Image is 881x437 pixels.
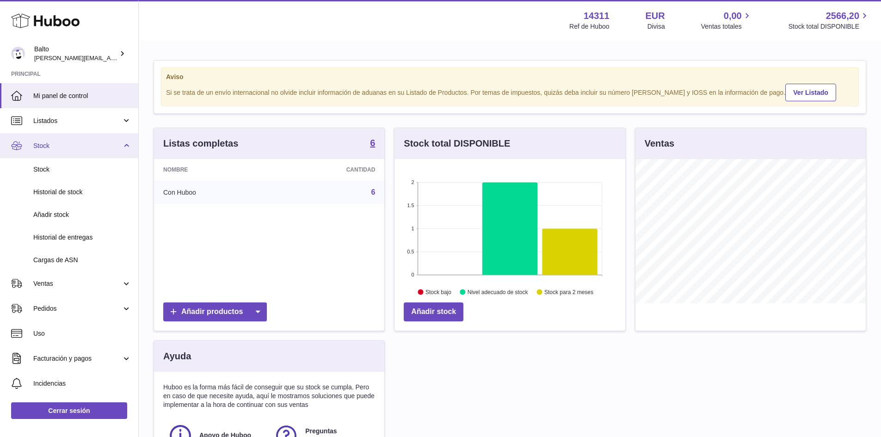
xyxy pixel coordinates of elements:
text: 1.5 [407,203,414,208]
span: Stock [33,165,131,174]
span: Mi panel de control [33,92,131,100]
a: Añadir stock [404,302,463,321]
span: 0,00 [724,10,742,22]
a: 6 [370,138,375,149]
text: Stock bajo [425,289,451,295]
span: Añadir stock [33,210,131,219]
text: 2 [412,179,414,185]
div: Balto [34,45,117,62]
div: Divisa [647,22,665,31]
div: Ref de Huboo [569,22,609,31]
strong: EUR [646,10,665,22]
span: Pedidos [33,304,122,313]
div: Si se trata de un envío internacional no olvide incluir información de aduanas en su Listado de P... [166,82,854,101]
text: 0 [412,272,414,277]
h3: Ayuda [163,350,191,363]
a: 2566,20 Stock total DISPONIBLE [789,10,870,31]
span: Facturación y pagos [33,354,122,363]
img: laura@balto.es [11,47,25,61]
span: [PERSON_NAME][EMAIL_ADDRESS][DOMAIN_NAME] [34,54,185,62]
span: Incidencias [33,379,131,388]
p: Huboo es la forma más fácil de conseguir que su stock se cumpla. Pero en caso de que necesite ayu... [163,383,375,409]
a: 6 [371,188,375,196]
a: 0,00 Ventas totales [701,10,752,31]
text: 0.5 [407,249,414,254]
span: Historial de entregas [33,233,131,242]
a: Añadir productos [163,302,267,321]
strong: 14311 [584,10,610,22]
strong: 6 [370,138,375,148]
span: Uso [33,329,131,338]
span: Historial de stock [33,188,131,197]
h3: Listas completas [163,137,238,150]
span: Cargas de ASN [33,256,131,265]
h3: Stock total DISPONIBLE [404,137,510,150]
span: 2566,20 [826,10,859,22]
span: Ventas totales [701,22,752,31]
span: Stock total DISPONIBLE [789,22,870,31]
span: Listados [33,117,122,125]
strong: Aviso [166,73,854,81]
span: Stock [33,142,122,150]
text: Stock para 2 meses [544,289,593,295]
td: Con Huboo [154,180,274,204]
span: Ventas [33,279,122,288]
th: Cantidad [274,159,385,180]
text: 1 [412,226,414,231]
a: Ver Listado [785,84,836,101]
h3: Ventas [645,137,674,150]
th: Nombre [154,159,274,180]
a: Cerrar sesión [11,402,127,419]
text: Nivel adecuado de stock [468,289,529,295]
